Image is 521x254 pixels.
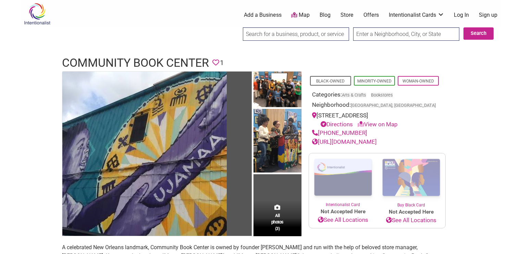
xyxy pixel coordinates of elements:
[309,216,377,225] a: See All Locations
[312,90,442,101] div: Categories:
[402,79,434,84] a: Woman-Owned
[389,11,444,19] a: Intentionalist Cards
[377,153,445,202] img: Buy Black Card
[271,212,284,232] span: All photos (3)
[463,27,494,40] button: Search
[316,79,345,84] a: Black-Owned
[357,79,392,84] a: Minority-Owned
[358,121,398,128] a: View on Map
[320,11,331,19] a: Blog
[371,92,393,98] a: Bookstores
[309,208,377,216] span: Not Accepted Here
[243,27,349,41] input: Search for a business, product, or service
[312,111,442,129] div: [STREET_ADDRESS]
[363,11,379,19] a: Offers
[21,3,53,25] img: Intentionalist
[342,92,366,98] a: Arts & Crafts
[312,138,377,145] a: [URL][DOMAIN_NAME]
[312,129,367,136] a: [PHONE_NUMBER]
[62,55,209,71] h1: Community Book Center
[321,121,353,128] a: Directions
[244,11,282,19] a: Add a Business
[479,11,497,19] a: Sign up
[377,153,445,208] a: Buy Black Card
[309,153,377,202] img: Intentionalist Card
[353,27,459,41] input: Enter a Neighborhood, City, or State
[351,103,436,108] span: [GEOGRAPHIC_DATA], [GEOGRAPHIC_DATA]
[377,208,445,216] span: Not Accepted Here
[309,153,377,208] a: Intentionalist Card
[312,101,442,111] div: Neighborhood:
[454,11,469,19] a: Log In
[291,11,310,19] a: Map
[220,58,224,68] span: 1
[377,216,445,225] a: See All Locations
[340,11,353,19] a: Store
